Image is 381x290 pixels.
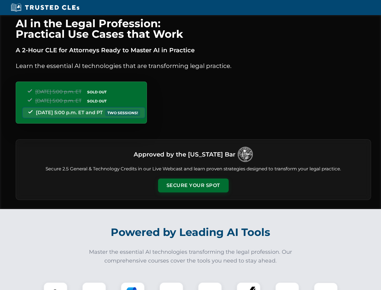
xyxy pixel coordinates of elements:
button: Secure Your Spot [158,179,229,192]
h3: Approved by the [US_STATE] Bar [134,149,235,160]
span: SOLD OUT [85,89,109,95]
span: [DATE] 5:00 p.m. ET [35,98,81,104]
span: [DATE] 5:00 p.m. ET [35,89,81,95]
p: A 2-Hour CLE for Attorneys Ready to Master AI in Practice [16,45,371,55]
h1: AI in the Legal Profession: Practical Use Cases that Work [16,18,371,39]
h2: Powered by Leading AI Tools [24,222,358,243]
p: Master the essential AI technologies transforming the legal profession. Our comprehensive courses... [85,248,296,265]
span: SOLD OUT [85,98,109,104]
p: Learn the essential AI technologies that are transforming legal practice. [16,61,371,71]
p: Secure 2.5 General & Technology Credits in our Live Webcast and learn proven strategies designed ... [23,166,364,172]
img: Trusted CLEs [9,3,81,12]
img: Logo [238,147,253,162]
